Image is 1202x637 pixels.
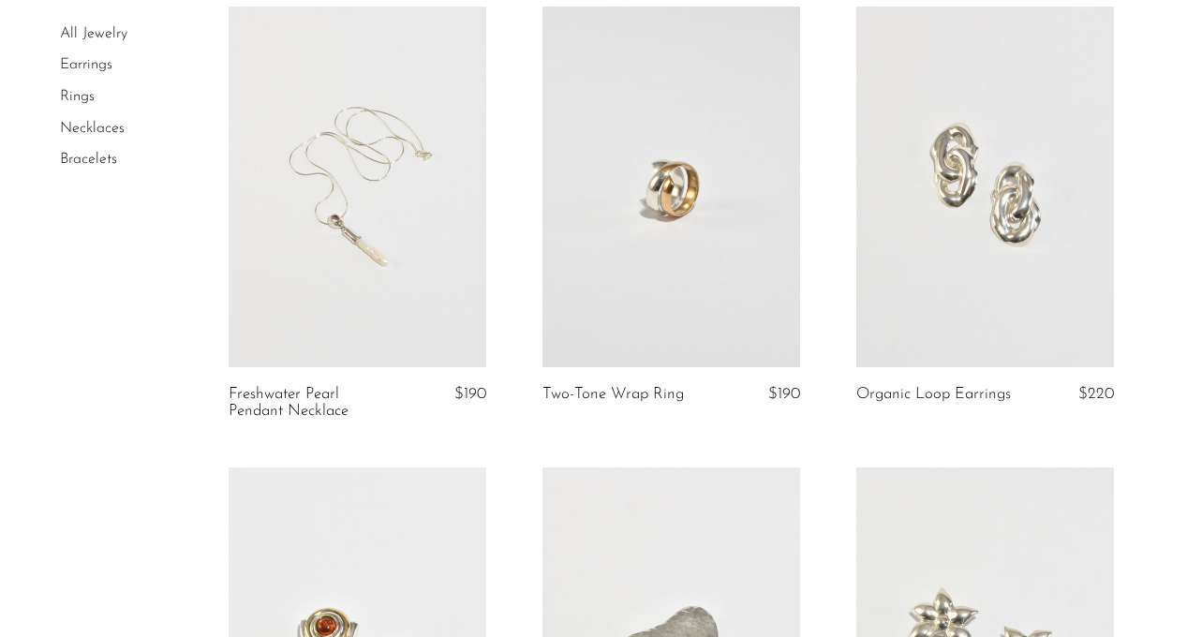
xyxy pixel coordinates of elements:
[60,58,112,73] a: Earrings
[856,386,1011,403] a: Organic Loop Earrings
[60,121,125,136] a: Necklaces
[454,386,486,402] span: $190
[60,152,117,167] a: Bracelets
[542,386,684,403] a: Two-Tone Wrap Ring
[1078,386,1114,402] span: $220
[229,386,397,421] a: Freshwater Pearl Pendant Necklace
[60,26,127,41] a: All Jewelry
[768,386,800,402] span: $190
[60,89,95,104] a: Rings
